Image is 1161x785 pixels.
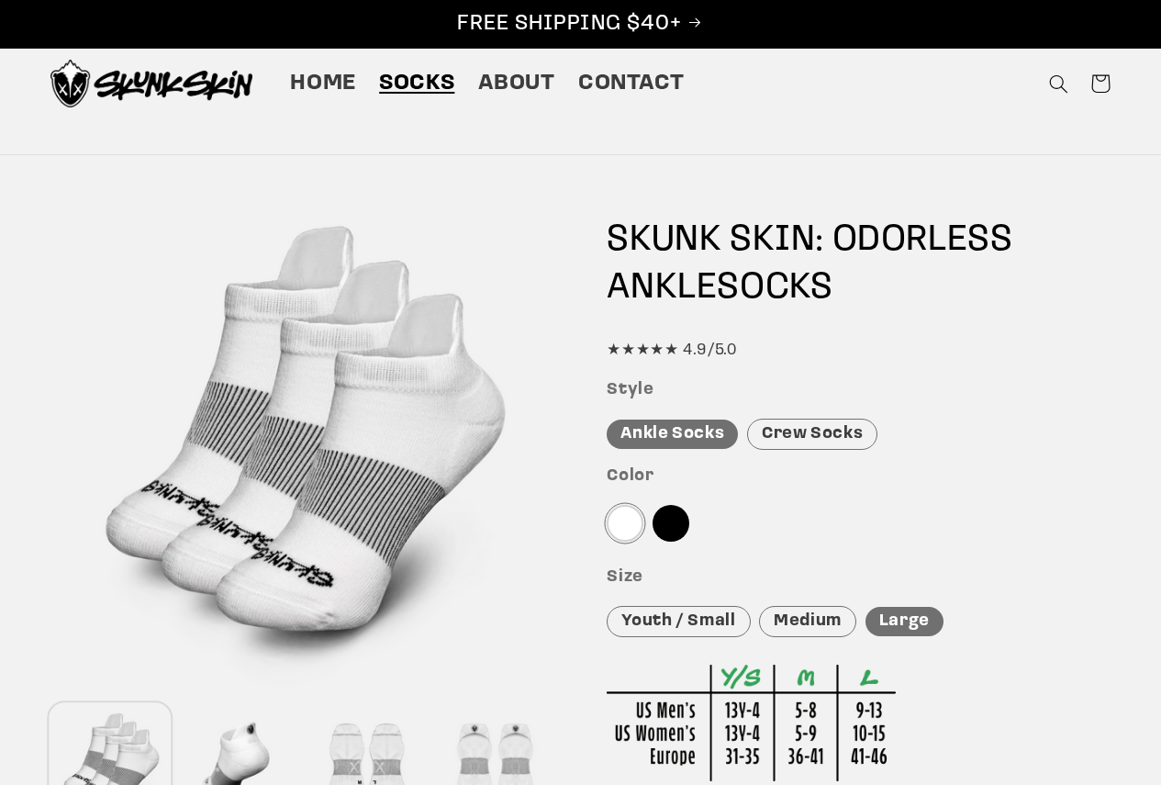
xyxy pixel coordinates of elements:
[607,420,738,450] div: Ankle Socks
[607,217,1111,312] h1: SKUNK SKIN: ODORLESS SOCKS
[279,58,368,109] a: Home
[607,380,1111,401] h3: Style
[19,10,1142,39] p: FREE SHIPPING $40+
[478,70,555,98] span: About
[759,606,856,638] div: Medium
[368,58,466,109] a: Socks
[747,419,877,451] div: Crew Socks
[50,60,252,107] img: Skunk Skin Anti-Odor Socks.
[290,70,356,98] span: Home
[607,270,717,307] span: ANKLE
[607,466,1111,488] h3: Color
[578,70,684,98] span: Contact
[607,665,896,781] img: Sizing Chart
[607,567,1111,589] h3: Size
[607,337,1111,364] div: ★★★★★ 4.9/5.0
[865,607,943,637] div: Large
[379,70,454,98] span: Socks
[607,606,750,638] div: Youth / Small
[1037,62,1079,105] summary: Search
[466,58,566,109] a: About
[566,58,696,109] a: Contact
